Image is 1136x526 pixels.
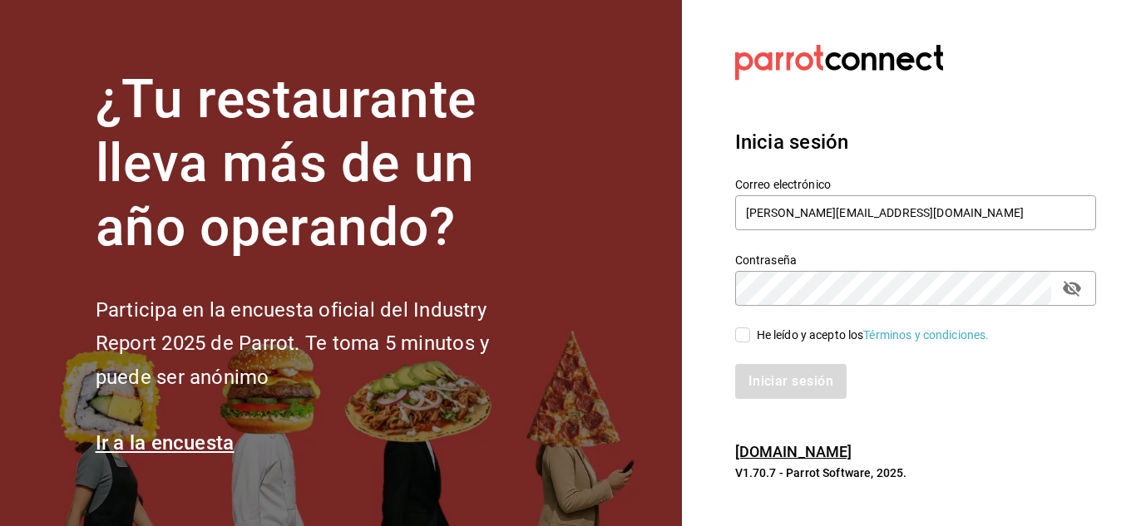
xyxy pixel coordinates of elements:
p: V1.70.7 - Parrot Software, 2025. [735,465,1096,481]
h2: Participa en la encuesta oficial del Industry Report 2025 de Parrot. Te toma 5 minutos y puede se... [96,293,545,395]
a: Términos y condiciones. [863,328,989,342]
label: Correo electrónico [735,179,1096,190]
h3: Inicia sesión [735,127,1096,157]
div: He leído y acepto los [757,327,990,344]
a: [DOMAIN_NAME] [735,443,852,460]
label: Contraseña [735,254,1096,266]
button: passwordField [1058,274,1086,302]
h1: ¿Tu restaurante lleva más de un año operando? [96,68,545,259]
a: Ir a la encuesta [96,431,235,455]
input: Ingresa tu correo electrónico [735,195,1096,230]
